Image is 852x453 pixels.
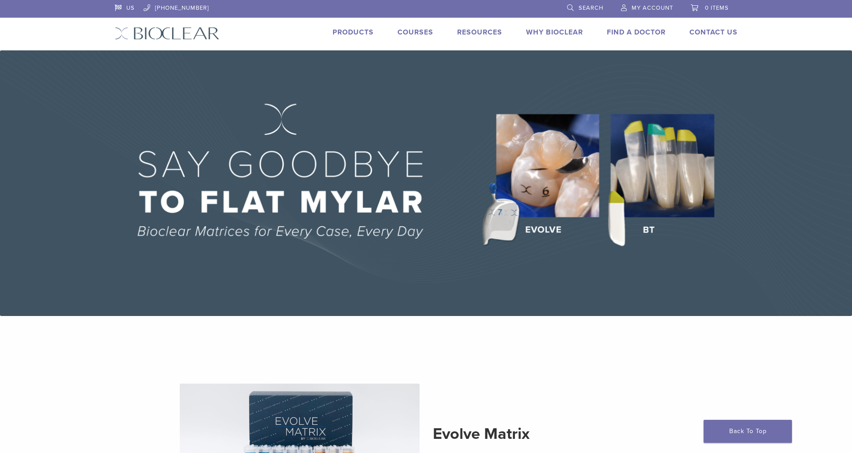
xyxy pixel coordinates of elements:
img: Bioclear [115,27,220,40]
a: Courses [398,28,433,37]
a: Why Bioclear [526,28,583,37]
a: Contact Us [689,28,738,37]
a: Products [333,28,374,37]
span: Search [579,4,603,11]
span: My Account [632,4,673,11]
span: 0 items [705,4,729,11]
a: Find A Doctor [607,28,666,37]
a: Resources [457,28,502,37]
a: Back To Top [704,420,792,443]
h2: Evolve Matrix [433,423,673,445]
